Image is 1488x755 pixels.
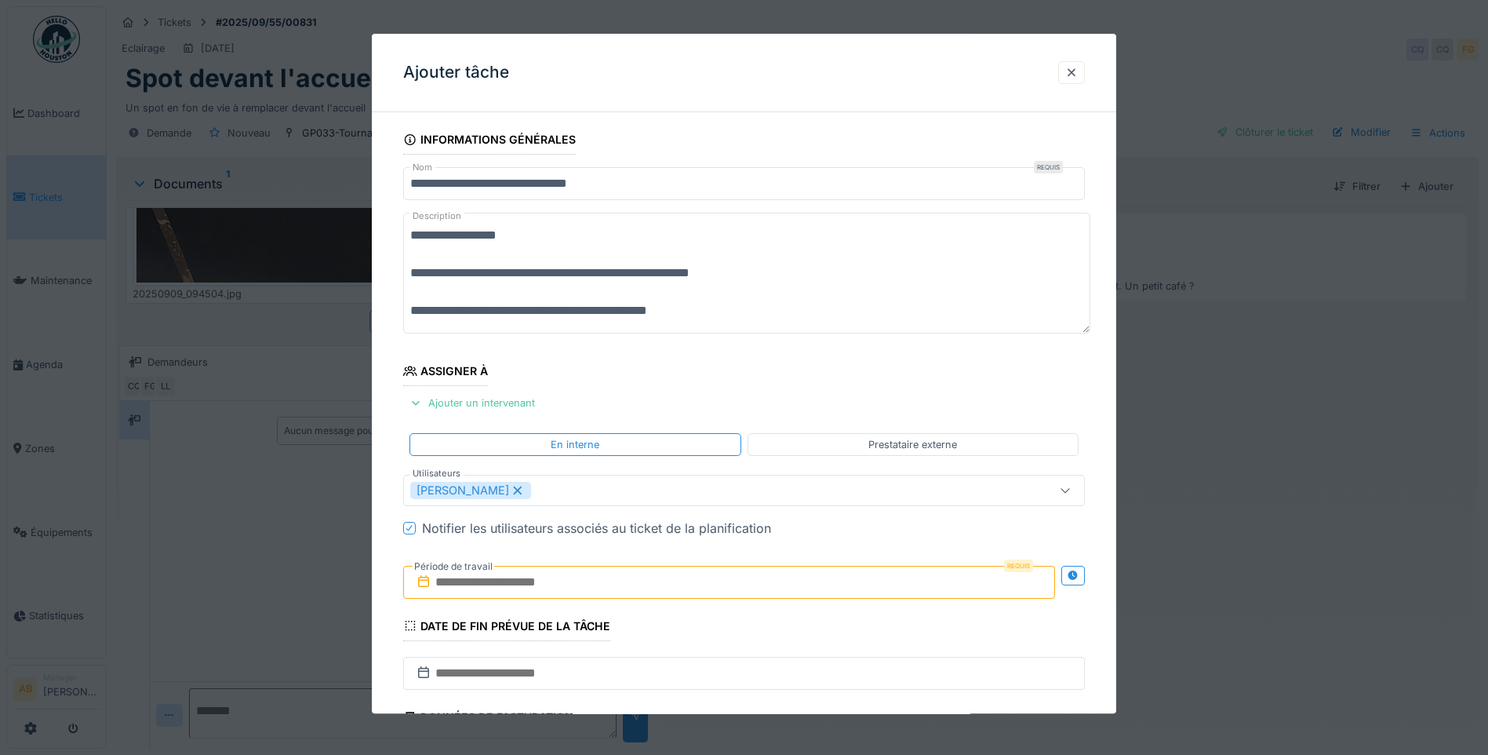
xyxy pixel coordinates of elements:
h3: Ajouter tâche [403,63,509,82]
label: Description [409,206,464,226]
div: Notifier les utilisateurs associés au ticket de la planification [422,519,771,538]
div: Données de facturation [403,706,573,732]
div: Prestataire externe [868,437,957,452]
div: Ajouter un intervenant [403,393,541,414]
label: Nom [409,161,435,174]
div: Date de fin prévue de la tâche [403,615,610,641]
div: Requis [1034,161,1063,173]
div: Assigner à [403,360,488,387]
label: Utilisateurs [409,467,464,480]
label: Période de travail [413,558,494,575]
div: Informations générales [403,128,576,155]
div: [PERSON_NAME] [410,482,531,499]
div: En interne [551,437,599,452]
div: Requis [1004,560,1033,572]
